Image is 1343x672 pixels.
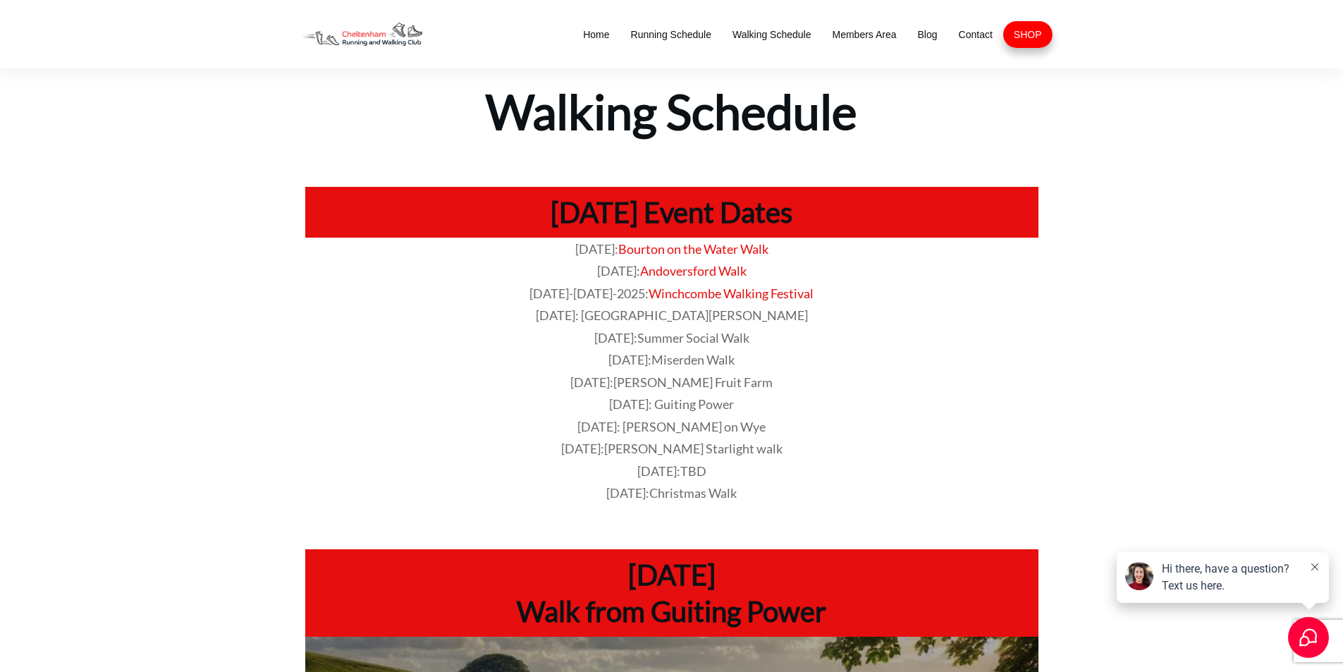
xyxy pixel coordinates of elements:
[609,396,734,412] span: [DATE]: Guiting Power
[959,25,993,44] a: Contact
[606,485,737,501] span: [DATE]:
[529,286,649,301] span: [DATE]-[DATE]-2025:
[918,25,938,44] a: Blog
[680,463,706,479] span: TBD
[312,593,1031,630] h1: Walk from Guiting Power
[1014,25,1042,44] a: SHOP
[312,556,1031,593] h1: [DATE]
[577,419,766,434] span: [DATE]: [PERSON_NAME] on Wye
[597,263,640,279] span: [DATE]:
[561,441,783,456] span: [DATE]:
[618,241,768,257] a: Bourton on the Water Walk
[651,352,735,367] span: Miserden Walk
[649,286,814,301] a: Winchcombe Walking Festival
[631,25,711,44] a: Running Schedule
[575,241,618,257] span: [DATE]:
[594,330,749,346] span: [DATE]:
[649,485,737,501] span: Christmas Walk
[292,70,1052,142] h1: Walking Schedule
[613,374,773,390] span: [PERSON_NAME] Fruit Farm
[608,352,735,367] span: [DATE]:
[637,330,749,346] span: Summer Social Walk
[291,14,433,54] img: Decathlon
[640,263,747,279] a: Andoversford Walk
[312,194,1031,231] h1: [DATE] Event Dates
[536,307,808,323] span: [DATE]: [GEOGRAPHIC_DATA][PERSON_NAME]
[604,441,783,456] span: [PERSON_NAME] Starlight walk
[832,25,896,44] a: Members Area
[583,25,609,44] a: Home
[637,463,706,479] span: [DATE]:
[570,374,773,390] span: [DATE]:
[732,25,811,44] a: Walking Schedule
